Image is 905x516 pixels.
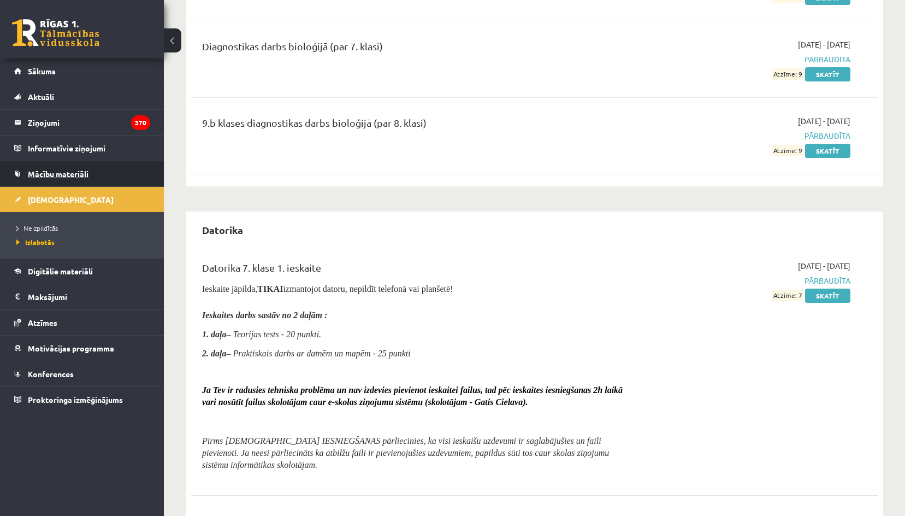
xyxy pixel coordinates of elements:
a: Motivācijas programma [14,336,150,361]
span: Konferences [28,369,74,379]
a: Neizpildītās [16,223,153,233]
span: Sākums [28,66,56,76]
span: Pirms [DEMOGRAPHIC_DATA] IESNIEGŠANAS pārliecinies, ka visi ieskaišu uzdevumi ir saglabājušies un... [202,436,609,470]
span: Atzīme: 7 [772,290,803,301]
a: Skatīt [805,144,850,158]
div: 9.b klases diagnostikas darbs bioloģijā (par 8. klasi) [202,115,629,136]
legend: Maksājumi [28,284,150,309]
span: [DATE] - [DATE] [798,260,850,272]
h2: Datorika [191,217,254,243]
span: Mācību materiāli [28,169,88,179]
span: Pārbaudīta [645,130,850,142]
div: Datorika 7. klase 1. ieskaite [202,260,629,280]
legend: Informatīvie ziņojumi [28,136,150,161]
a: Skatīt [805,67,850,81]
a: Proktoringa izmēģinājums [14,387,150,412]
span: Ieskaites darbs sastāv no 2 daļām : [202,310,327,320]
span: Aktuāli [28,92,54,102]
a: Informatīvie ziņojumi [14,136,150,161]
legend: Ziņojumi [28,110,150,135]
span: – Teorijas tests - 20 punkti. [226,330,321,339]
span: [DATE] - [DATE] [798,115,850,127]
span: Ja Tev ir radusies tehniska problēma un nav izdevies pievienot ieskaitei failus, tad pēc ieskaite... [202,385,623,407]
span: Digitālie materiāli [28,266,93,276]
a: Ziņojumi370 [14,110,150,135]
span: 2. daļa [202,349,226,358]
a: Rīgas 1. Tālmācības vidusskola [12,19,99,46]
span: 1. daļa [202,330,226,339]
span: – Praktiskais darbs ar datnēm un mapēm - 25 punkti [226,349,410,358]
a: Mācību materiāli [14,161,150,186]
span: Atzīme: 9 [772,68,803,80]
a: Atzīmes [14,310,150,335]
span: Proktoringa izmēģinājums [28,395,123,404]
a: Aktuāli [14,84,150,109]
a: Sākums [14,58,150,84]
b: TIKAI [257,284,283,294]
span: Pārbaudīta [645,275,850,286]
a: Konferences [14,361,150,386]
span: Neizpildītās [16,224,58,232]
a: Izlabotās [16,237,153,247]
a: [DEMOGRAPHIC_DATA] [14,187,150,212]
span: Pārbaudīta [645,54,850,65]
div: Diagnostikas darbs bioloģijā (par 7. klasi) [202,39,629,59]
a: Skatīt [805,289,850,303]
span: [DEMOGRAPHIC_DATA] [28,195,114,204]
span: Atzīme: 9 [772,145,803,156]
span: Motivācijas programma [28,343,114,353]
span: Ieskaite jāpilda, izmantojot datoru, nepildīt telefonā vai planšetē! [202,284,453,294]
span: Izlabotās [16,238,55,247]
i: 370 [131,115,150,130]
span: [DATE] - [DATE] [798,39,850,50]
span: Atzīmes [28,318,57,327]
a: Digitālie materiāli [14,259,150,284]
a: Maksājumi [14,284,150,309]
